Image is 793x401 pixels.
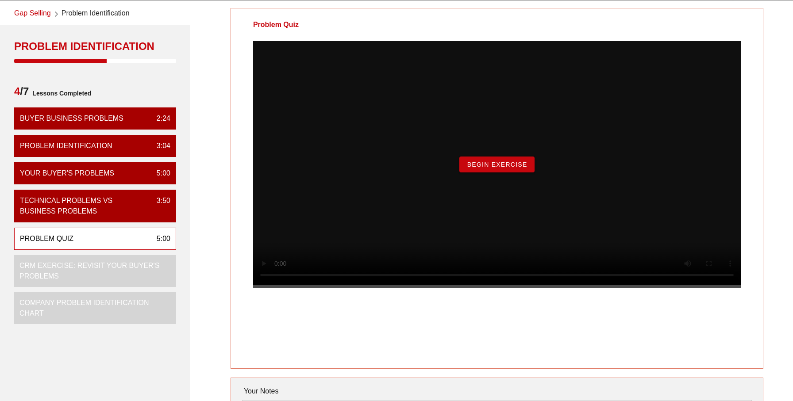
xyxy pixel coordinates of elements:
[150,168,170,179] div: 5:00
[14,39,176,53] div: Problem Identification
[466,161,527,168] span: Begin Exercise
[14,85,20,97] span: 4
[150,113,170,124] div: 2:24
[242,382,752,400] div: Your Notes
[29,84,91,102] span: Lessons Completed
[150,195,170,217] div: 3:50
[150,233,170,244] div: 5:00
[14,8,51,20] a: Gap Selling
[19,260,164,282] div: CRM Exercise: Revisit Your Buyer's Problems
[150,141,170,151] div: 3:04
[20,195,150,217] div: Technical Problems vs Business Problems
[19,298,164,319] div: Company Problem Identification Chart
[62,8,130,20] span: Problem Identification
[231,8,321,41] div: Problem Quiz
[20,168,114,179] div: Your Buyer's Problems
[20,113,123,124] div: Buyer Business Problems
[20,233,73,244] div: Problem Quiz
[14,84,29,102] span: /7
[459,157,534,172] button: Begin Exercise
[20,141,112,151] div: Problem Identification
